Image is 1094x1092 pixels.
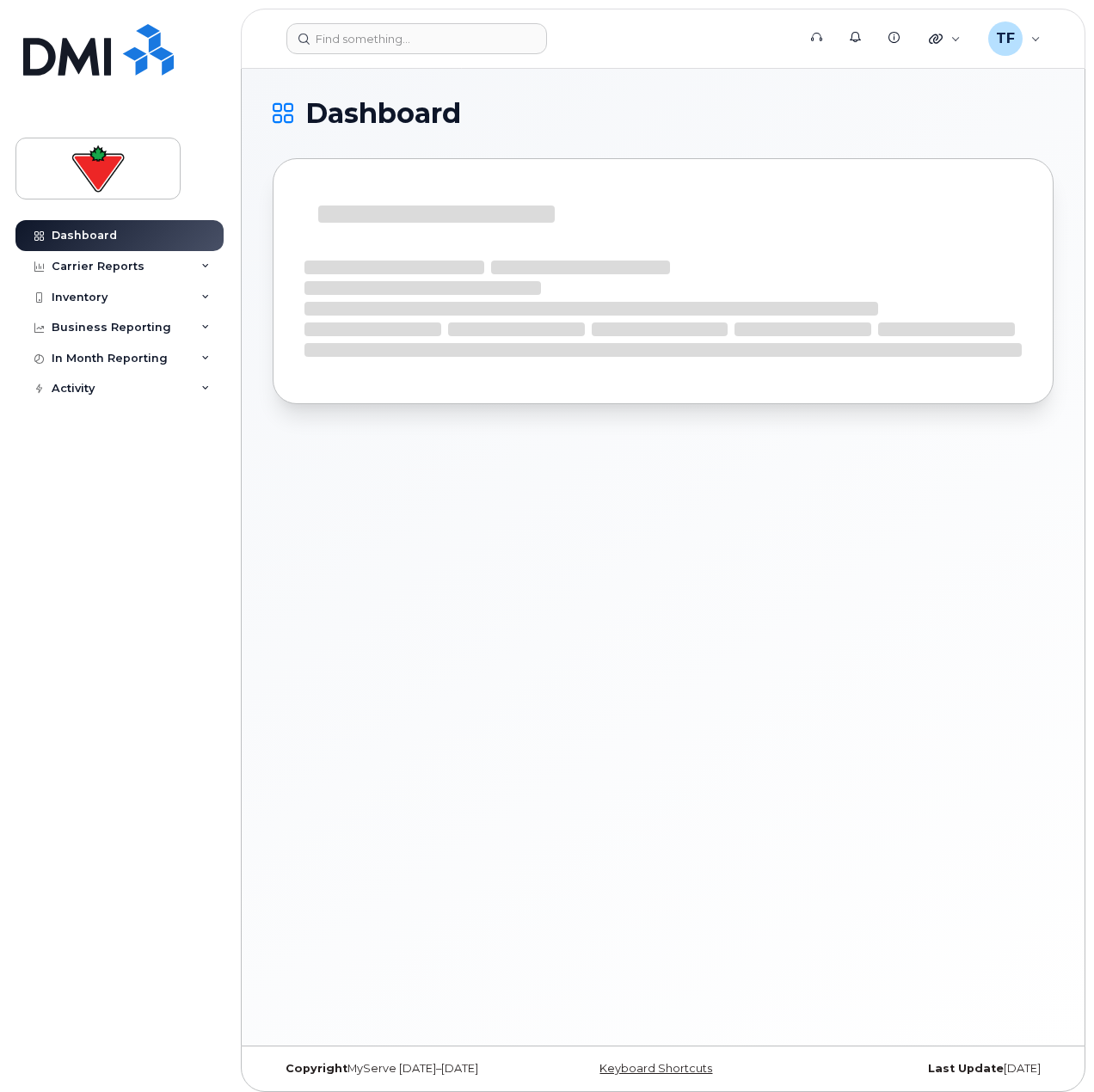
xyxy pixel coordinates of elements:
[305,101,461,126] span: Dashboard
[793,1062,1054,1076] div: [DATE]
[599,1062,712,1075] a: Keyboard Shortcuts
[273,1062,533,1076] div: MyServe [DATE]–[DATE]
[286,1062,347,1075] strong: Copyright
[928,1062,1004,1075] strong: Last Update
